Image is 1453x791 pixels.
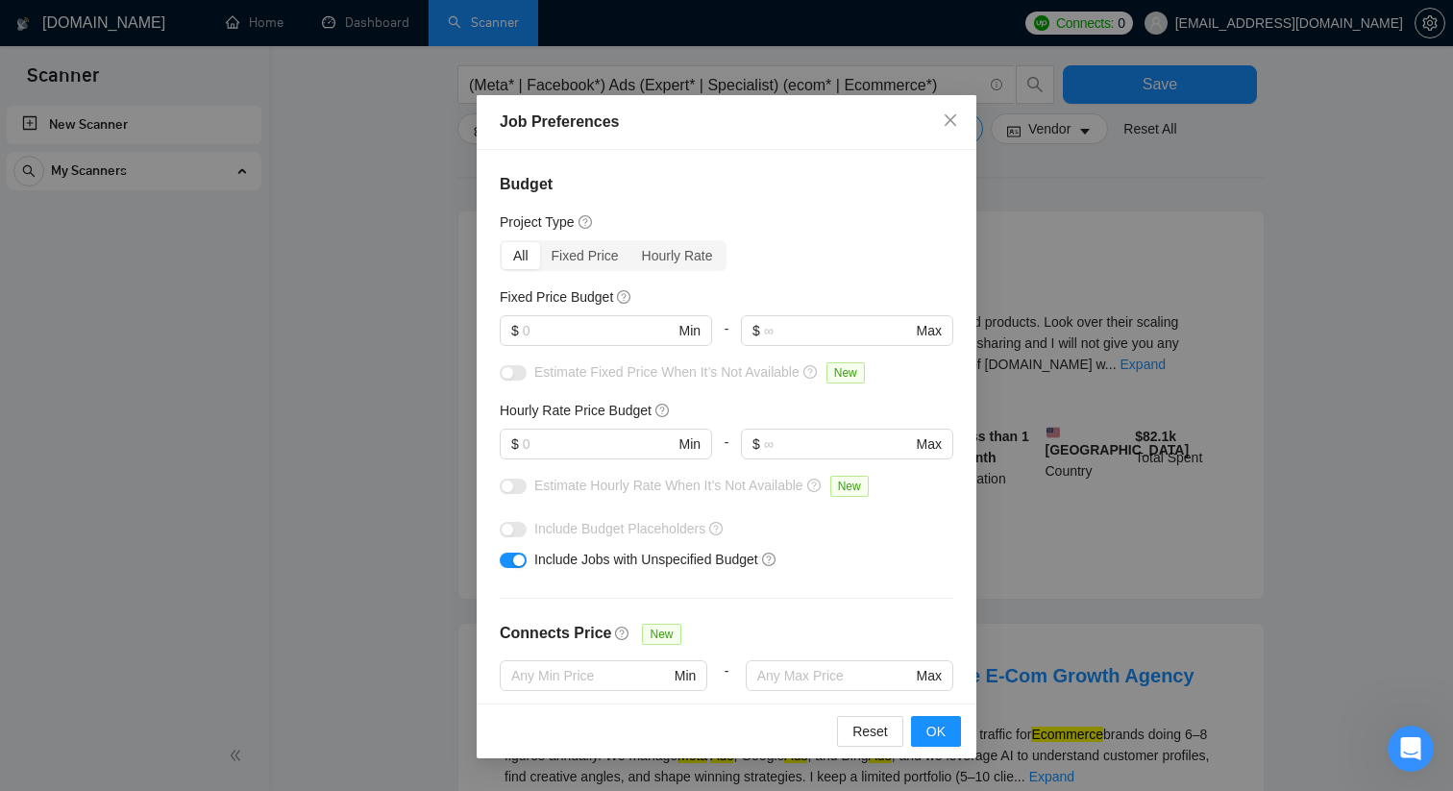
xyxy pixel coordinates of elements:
h5: Project Type [500,211,575,233]
span: Max [917,433,942,455]
button: Collapse window [578,8,614,44]
span: Max [917,320,942,341]
div: Fixed Price [540,242,630,269]
div: Close [614,8,649,42]
span: $ [511,433,519,455]
span: $ [752,320,760,341]
span: close [943,112,958,128]
span: $ [511,320,519,341]
span: Min [678,433,701,455]
div: Hourly Rate [630,242,725,269]
span: Reset [852,721,888,742]
span: New [642,624,680,645]
span: OK [926,721,946,742]
input: ∞ [764,433,913,455]
button: Close [924,95,976,147]
span: Estimate Hourly Rate When It’s Not Available [534,478,803,493]
span: question-circle [803,364,819,380]
input: ∞ [764,320,913,341]
iframe: Intercom live chat [1388,726,1434,772]
span: question-circle [579,214,594,230]
h4: Budget [500,173,953,196]
span: question-circle [807,478,823,493]
h5: Hourly Rate Price Budget [500,400,652,421]
span: question-circle [617,289,632,305]
input: Any Max Price [757,665,913,686]
span: Min [678,320,701,341]
span: question-circle [615,626,630,641]
div: - [712,315,741,361]
input: 0 [523,320,676,341]
span: New [826,362,865,383]
input: 0 [523,433,676,455]
span: question-circle [762,552,777,567]
span: Include Budget Placeholders [534,521,705,536]
div: Job Preferences [500,111,953,134]
button: Reset [837,716,903,747]
h4: Connects Price [500,622,611,645]
h5: Fixed Price Budget [500,286,613,308]
button: go back [12,8,49,44]
span: question-circle [709,521,725,536]
span: $ [752,433,760,455]
span: Include Jobs with Unspecified Budget [534,552,758,567]
div: - [712,429,741,475]
span: New [830,476,869,497]
button: OK [911,716,961,747]
div: All [502,242,540,269]
input: Any Min Price [511,665,671,686]
span: Max [917,665,942,686]
div: - [707,660,745,714]
span: Estimate Fixed Price When It’s Not Available [534,364,800,380]
span: question-circle [655,403,671,418]
span: Min [675,665,697,686]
